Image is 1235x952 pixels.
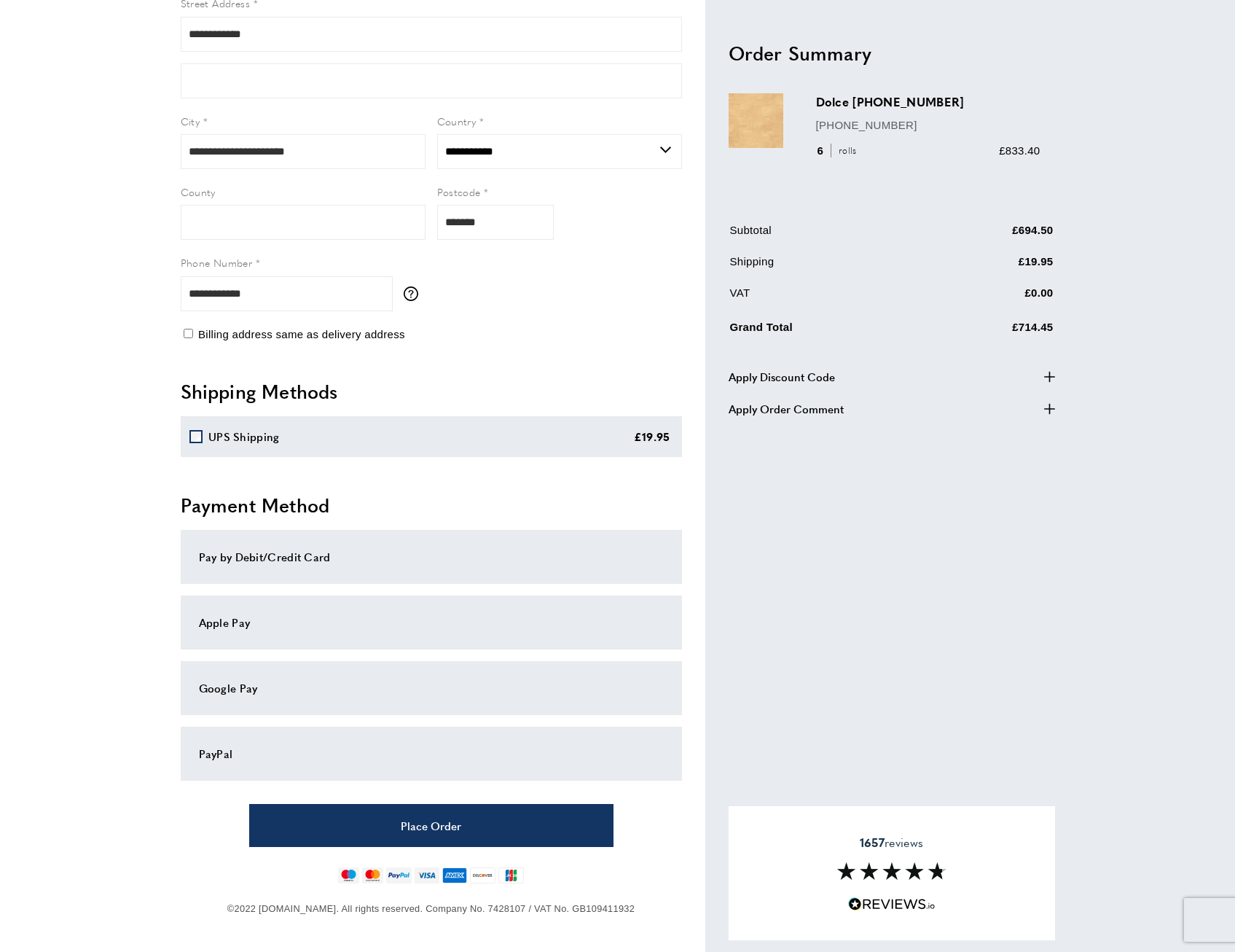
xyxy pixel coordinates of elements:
[860,835,923,850] span: reviews
[199,679,664,697] div: Google Pay
[926,221,1054,249] td: £694.50
[816,116,1040,133] p: [PHONE_NUMBER]
[729,367,835,385] span: Apply Discount Code
[181,184,216,199] span: County
[404,286,426,301] button: More information
[860,834,885,851] strong: 1657
[729,93,783,148] img: Dolce 4-4085-040
[926,252,1054,281] td: £19.95
[470,867,495,883] img: discover
[999,144,1040,156] span: £833.40
[831,144,860,157] span: rolls
[730,252,925,281] td: Shipping
[437,114,477,128] span: Country
[926,315,1054,346] td: £714.45
[926,284,1054,312] td: £0.00
[634,428,670,445] div: £19.95
[837,862,946,880] img: Reviews section
[181,255,253,270] span: Phone Number
[181,378,682,405] h2: Shipping Methods
[249,804,613,847] button: Place Order
[816,141,862,159] div: 6
[437,184,481,199] span: Postcode
[442,867,468,883] img: american-express
[181,492,682,518] h2: Payment Method
[181,114,200,128] span: City
[730,221,925,249] td: Subtotal
[730,315,925,346] td: Grand Total
[199,548,664,566] div: Pay by Debit/Credit Card
[848,897,936,911] img: Reviews.io 5 stars
[362,867,383,883] img: mastercard
[199,745,664,762] div: PayPal
[184,329,193,338] input: Billing address same as delivery address
[386,867,412,883] img: paypal
[208,428,280,445] div: UPS Shipping
[730,284,925,312] td: VAT
[729,399,844,417] span: Apply Order Comment
[729,39,1055,66] h2: Order Summary
[498,867,524,883] img: jcb
[338,867,359,883] img: maestro
[227,903,635,914] span: ©2022 [DOMAIN_NAME]. All rights reserved. Company No. 7428107 / VAT No. GB109411932
[415,867,439,883] img: visa
[199,614,664,631] div: Apple Pay
[198,328,405,340] span: Billing address same as delivery address
[816,93,1040,110] h3: Dolce [PHONE_NUMBER]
